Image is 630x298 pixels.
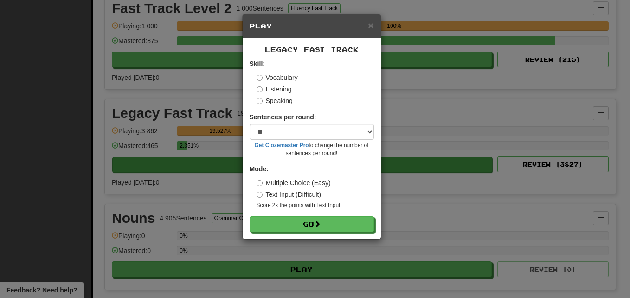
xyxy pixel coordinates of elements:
[257,180,263,186] input: Multiple Choice (Easy)
[368,20,373,30] button: Close
[257,201,374,209] small: Score 2x the points with Text Input !
[257,178,331,188] label: Multiple Choice (Easy)
[257,75,263,81] input: Vocabulary
[257,96,293,105] label: Speaking
[265,45,359,53] span: Legacy Fast Track
[257,84,292,94] label: Listening
[250,60,265,67] strong: Skill:
[250,142,374,157] small: to change the number of sentences per round!
[257,192,263,198] input: Text Input (Difficult)
[250,165,269,173] strong: Mode:
[250,21,374,31] h5: Play
[250,216,374,232] button: Go
[257,98,263,104] input: Speaking
[257,86,263,92] input: Listening
[368,20,373,31] span: ×
[257,190,321,199] label: Text Input (Difficult)
[257,73,298,82] label: Vocabulary
[250,112,316,122] label: Sentences per round:
[255,142,309,149] a: Get Clozemaster Pro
